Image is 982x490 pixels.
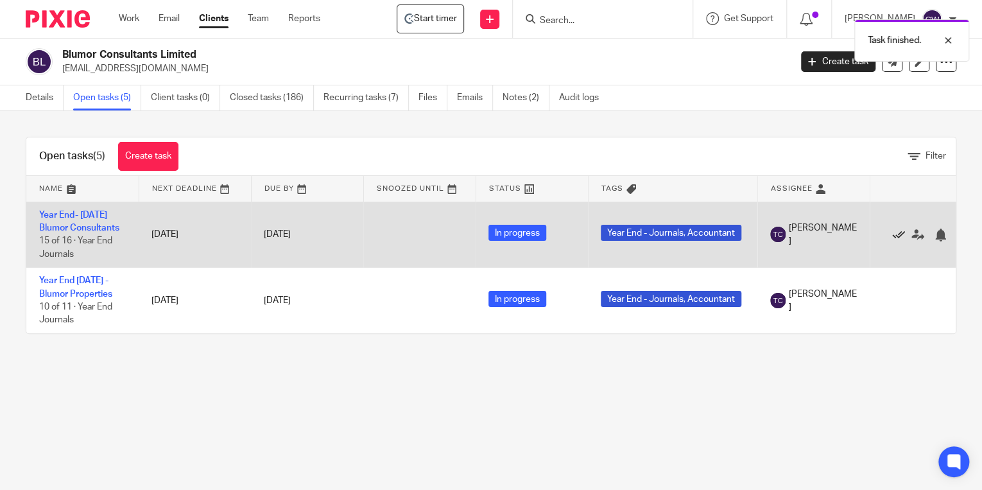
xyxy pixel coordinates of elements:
[559,85,608,110] a: Audit logs
[457,85,493,110] a: Emails
[248,12,269,25] a: Team
[601,185,623,192] span: Tags
[139,268,251,333] td: [DATE]
[39,211,119,232] a: Year End- [DATE] Blumor Consultants
[62,48,638,62] h2: Blumor Consultants Limited
[230,85,314,110] a: Closed tasks (186)
[801,51,875,72] a: Create task
[868,34,921,47] p: Task finished.
[139,202,251,268] td: [DATE]
[926,152,946,161] span: Filter
[93,151,105,161] span: (5)
[159,12,180,25] a: Email
[26,10,90,28] img: Pixie
[503,85,549,110] a: Notes (2)
[119,12,139,25] a: Work
[151,85,220,110] a: Client tasks (0)
[414,12,457,25] span: Start timer
[488,225,546,241] span: In progress
[397,4,464,33] a: Blumor Consultants Limited
[377,185,444,192] span: Snoozed Until
[73,85,141,110] a: Open tasks (5)
[39,236,112,259] span: 15 of 16 · Year End Journals
[601,225,741,241] span: Year End - Journals, Accountant
[789,222,857,248] span: [PERSON_NAME]
[922,9,942,30] img: svg%3E
[199,12,228,25] a: Clients
[26,85,64,110] a: Details
[26,48,53,75] img: svg%3E
[770,227,786,242] img: svg%3E
[770,293,786,308] img: svg%3E
[892,228,911,241] a: Mark as done
[789,288,857,314] span: [PERSON_NAME]
[601,291,741,307] span: Year End - Journals, Accountant
[489,185,521,192] span: Status
[39,150,105,163] h1: Open tasks
[418,85,447,110] a: Files
[39,276,112,298] a: Year End [DATE] -Blumor Properties
[62,62,782,75] p: [EMAIL_ADDRESS][DOMAIN_NAME]
[118,142,178,171] a: Create task
[39,302,112,325] span: 10 of 11 · Year End Journals
[264,296,291,305] span: [DATE]
[288,12,320,25] a: Reports
[488,291,546,307] span: In progress
[323,85,409,110] a: Recurring tasks (7)
[264,230,291,239] span: [DATE]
